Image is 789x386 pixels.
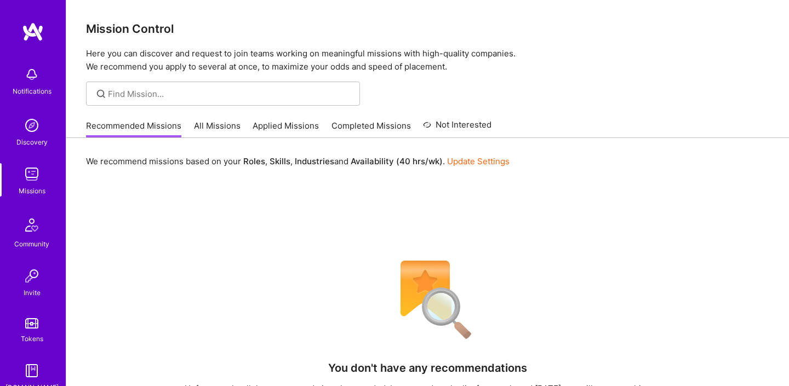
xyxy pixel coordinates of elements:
input: Find Mission... [108,88,352,100]
h4: You don't have any recommendations [328,361,527,375]
img: No Results [381,254,474,347]
a: Completed Missions [331,120,411,138]
img: Community [19,212,45,238]
div: Invite [24,287,41,298]
a: Recommended Missions [86,120,181,138]
img: teamwork [21,163,43,185]
a: Not Interested [423,118,491,138]
a: Update Settings [447,156,510,166]
div: Notifications [13,85,52,97]
img: tokens [25,318,38,329]
div: Discovery [16,136,48,148]
img: Invite [21,265,43,287]
p: Here you can discover and request to join teams working on meaningful missions with high-quality ... [86,47,769,73]
a: Applied Missions [253,120,319,138]
a: All Missions [194,120,241,138]
i: icon SearchGrey [95,88,107,100]
b: Skills [270,156,290,166]
img: discovery [21,114,43,136]
p: We recommend missions based on your , , and . [86,155,510,167]
div: Tokens [21,333,43,344]
div: Community [14,238,49,250]
img: guide book [21,360,43,382]
h3: Mission Control [86,22,769,36]
b: Roles [243,156,265,166]
img: bell [21,64,43,85]
div: Missions [19,185,45,197]
b: Availability (40 hrs/wk) [351,156,443,166]
b: Industries [295,156,334,166]
img: logo [22,22,44,42]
